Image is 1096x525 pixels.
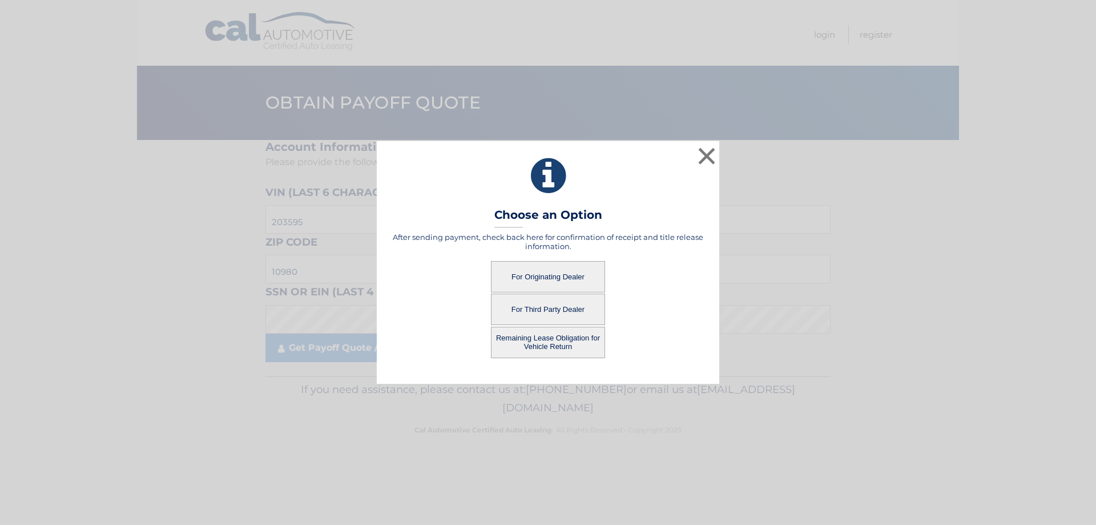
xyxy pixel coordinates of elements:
h3: Choose an Option [494,208,602,228]
button: For Originating Dealer [491,261,605,292]
button: Remaining Lease Obligation for Vehicle Return [491,327,605,358]
button: For Third Party Dealer [491,294,605,325]
h5: After sending payment, check back here for confirmation of receipt and title release information. [391,233,705,251]
button: × [695,145,718,167]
